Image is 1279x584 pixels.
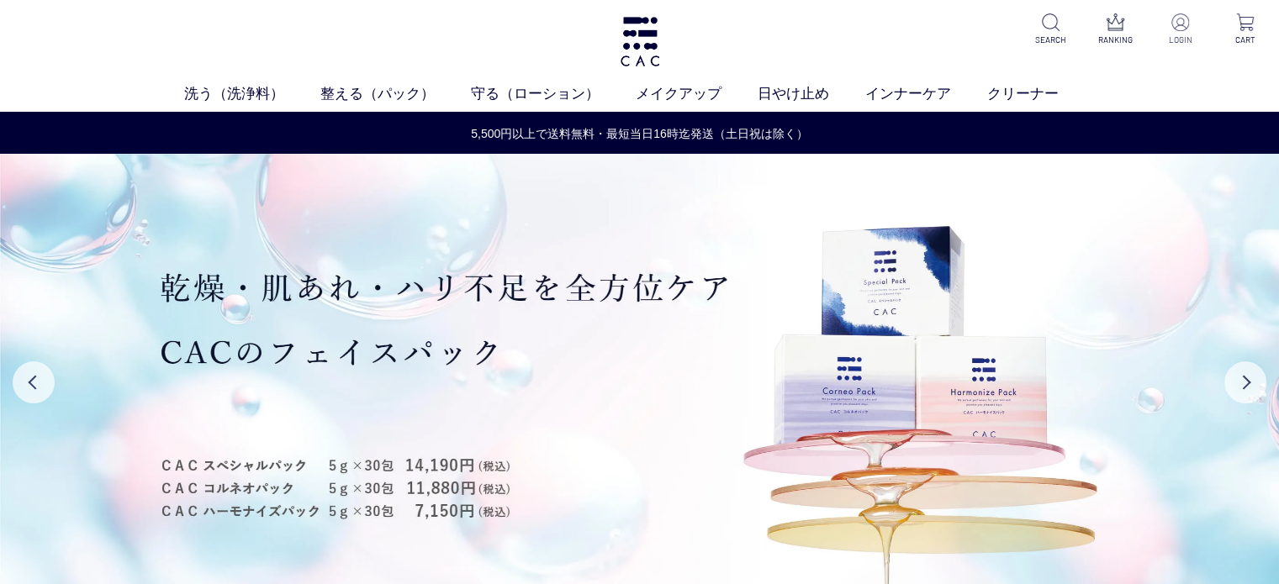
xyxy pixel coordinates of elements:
[987,83,1095,105] a: クリーナー
[758,83,865,105] a: 日やけ止め
[1095,34,1136,46] p: RANKING
[1160,13,1201,46] a: LOGIN
[1160,34,1201,46] p: LOGIN
[471,83,636,105] a: 守る（ローション）
[1224,13,1266,46] a: CART
[1030,34,1071,46] p: SEARCH
[618,17,662,66] img: logo
[184,83,320,105] a: 洗う（洗浄料）
[865,83,987,105] a: インナーケア
[1224,361,1266,403] button: Next
[13,361,55,403] button: Previous
[1095,13,1136,46] a: RANKING
[1,125,1278,143] a: 5,500円以上で送料無料・最短当日16時迄発送（土日祝は除く）
[636,83,758,105] a: メイクアップ
[1030,13,1071,46] a: SEARCH
[320,83,471,105] a: 整える（パック）
[1224,34,1266,46] p: CART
